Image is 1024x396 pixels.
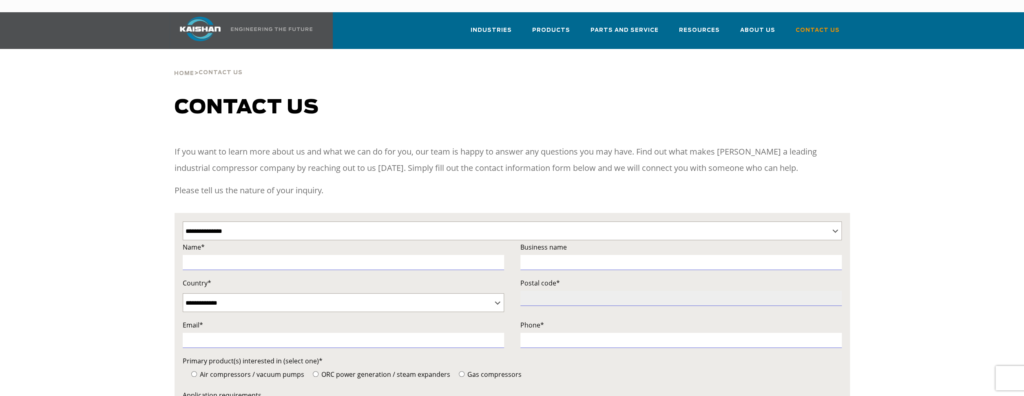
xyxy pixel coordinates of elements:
label: Postal code* [520,277,842,289]
span: Resources [679,26,720,35]
img: Engineering the future [231,27,312,31]
p: Please tell us the nature of your inquiry. [175,182,850,199]
a: Contact Us [796,20,840,47]
a: Parts and Service [591,20,659,47]
a: Industries [471,20,512,47]
span: About Us [740,26,775,35]
input: Air compressors / vacuum pumps [191,371,197,377]
span: Products [532,26,570,35]
span: Contact us [175,98,319,117]
span: Air compressors / vacuum pumps [198,370,304,379]
label: Business name [520,241,842,253]
span: Gas compressors [466,370,522,379]
div: > [174,49,243,80]
label: Phone* [520,319,842,331]
span: Contact Us [199,70,243,75]
label: Name* [183,241,504,253]
span: Contact Us [796,26,840,35]
input: ORC power generation / steam expanders [313,371,318,377]
a: Home [174,69,194,77]
span: Parts and Service [591,26,659,35]
label: Email* [183,319,504,331]
span: Home [174,71,194,76]
a: About Us [740,20,775,47]
a: Resources [679,20,720,47]
a: Products [532,20,570,47]
label: Country* [183,277,504,289]
span: Industries [471,26,512,35]
p: If you want to learn more about us and what we can do for you, our team is happy to answer any qu... [175,144,850,176]
span: ORC power generation / steam expanders [320,370,450,379]
input: Gas compressors [459,371,464,377]
img: kaishan logo [170,17,231,41]
a: Kaishan USA [170,12,314,49]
